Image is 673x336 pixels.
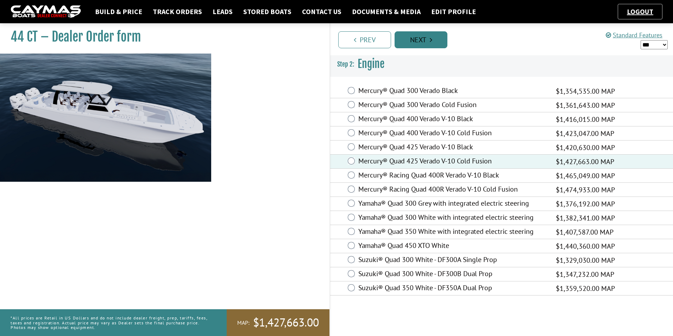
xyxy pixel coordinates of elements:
label: Mercury® Quad 425 Verado V-10 Cold Fusion [358,157,547,167]
label: Yamaha® Quad 300 White with integrated electric steering [358,213,547,223]
span: $1,420,630.00 MAP [556,142,615,153]
span: $1,359,520.00 MAP [556,283,615,294]
a: Documents & Media [348,7,424,16]
h1: 44 CT – Dealer Order form [11,29,312,45]
label: Mercury® Quad 400 Verado V-10 Cold Fusion [358,129,547,139]
label: Mercury® Quad 425 Verado V-10 Black [358,143,547,153]
span: $1,427,663.00 MAP [556,156,614,167]
a: Stored Boats [240,7,295,16]
label: Yamaha® Quad 450 XTO White [358,241,547,251]
a: Next [395,31,447,48]
a: Build & Price [92,7,146,16]
p: *All prices are Retail in US Dollars and do not include dealer freight, prep, tariffs, fees, taxe... [11,312,211,333]
span: $1,440,360.00 MAP [556,241,615,251]
span: $1,416,015.00 MAP [556,114,615,125]
a: Logout [623,7,657,16]
label: Yamaha® Quad 300 Grey with integrated electric steering [358,199,547,209]
a: Track Orders [149,7,206,16]
a: Leads [209,7,236,16]
a: Standard Features [606,31,662,39]
label: Mercury® Racing Quad 400R Verado V-10 Cold Fusion [358,185,547,195]
span: $1,427,663.00 [253,315,319,330]
span: $1,361,643.00 MAP [556,100,615,111]
span: $1,329,030.00 MAP [556,255,615,266]
span: $1,474,933.00 MAP [556,185,615,195]
label: Mercury® Racing Quad 400R Verado V-10 Black [358,171,547,181]
img: caymas-dealer-connect-2ed40d3bc7270c1d8d7ffb4b79bf05adc795679939227970def78ec6f6c03838.gif [11,5,81,18]
label: Suzuki® Quad 300 White - DF300A Single Prop [358,255,547,266]
span: MAP: [237,319,250,326]
span: $1,354,535.00 MAP [556,86,615,97]
span: $1,376,192.00 MAP [556,199,615,209]
span: $1,347,232.00 MAP [556,269,614,280]
label: Mercury® Quad 400 Verado V-10 Black [358,114,547,125]
label: Mercury® Quad 300 Verado Cold Fusion [358,100,547,111]
a: MAP:$1,427,663.00 [227,309,329,336]
span: $1,382,341.00 MAP [556,213,615,223]
label: Suzuki® Quad 350 White - DF350A Dual Prop [358,284,547,294]
label: Yamaha® Quad 350 White with integrated electric steering [358,227,547,237]
span: $1,465,049.00 MAP [556,170,615,181]
a: Prev [338,31,391,48]
ul: Pagination [336,30,673,48]
span: $1,407,587.00 MAP [556,227,614,237]
a: Edit Profile [428,7,479,16]
span: $1,423,047.00 MAP [556,128,614,139]
label: Mercury® Quad 300 Verado Black [358,86,547,97]
h3: Engine [330,51,673,77]
label: Suzuki® Quad 300 White - DF300B Dual Prop [358,269,547,280]
a: Contact Us [298,7,345,16]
